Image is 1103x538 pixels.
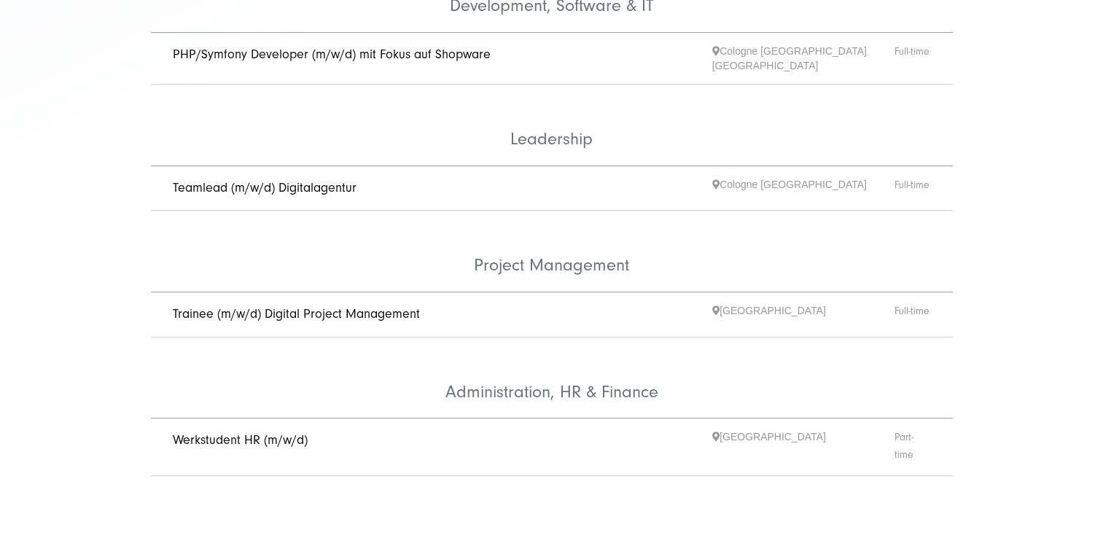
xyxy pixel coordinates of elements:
[151,85,953,166] li: Leadership
[151,338,953,419] li: Administration, HR & Finance
[895,429,931,464] span: Part-time
[173,432,308,448] a: Werkstudent HR (m/w/d)
[895,177,931,200] span: Full-time
[712,303,895,326] span: [GEOGRAPHIC_DATA]
[173,47,491,62] a: PHP/Symfony Developer (m/w/d) mit Fokus auf Shopware
[895,44,931,73] span: Full-time
[712,44,895,73] span: Cologne [GEOGRAPHIC_DATA] [GEOGRAPHIC_DATA]
[151,211,953,292] li: Project Management
[712,177,895,200] span: Cologne [GEOGRAPHIC_DATA]
[712,429,895,464] span: [GEOGRAPHIC_DATA]
[173,180,356,195] a: Teamlead (m/w/d) Digitalagentur
[895,303,931,326] span: Full-time
[173,306,420,321] a: Trainee (m/w/d) Digital Project Management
